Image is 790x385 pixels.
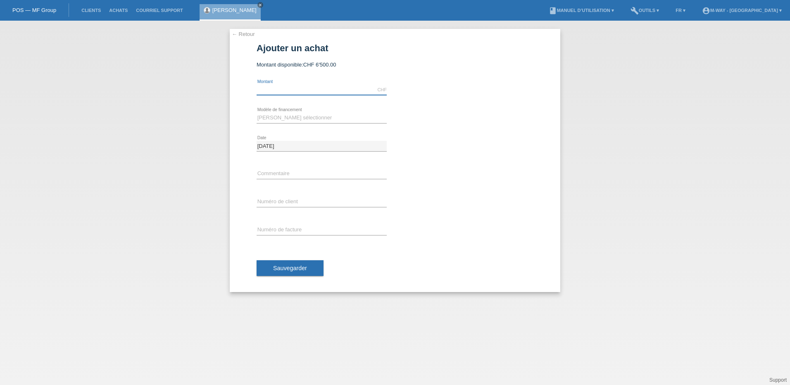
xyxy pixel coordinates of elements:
[232,31,255,37] a: ← Retour
[258,3,262,7] i: close
[545,8,618,13] a: bookManuel d’utilisation ▾
[631,7,639,15] i: build
[549,7,557,15] i: book
[257,62,533,68] div: Montant disponible:
[377,87,387,92] div: CHF
[212,7,257,13] a: [PERSON_NAME]
[273,265,307,271] span: Sauvegarder
[77,8,105,13] a: Clients
[12,7,56,13] a: POS — MF Group
[671,8,690,13] a: FR ▾
[626,8,663,13] a: buildOutils ▾
[702,7,710,15] i: account_circle
[769,377,787,383] a: Support
[698,8,786,13] a: account_circlem-way - [GEOGRAPHIC_DATA] ▾
[132,8,187,13] a: Courriel Support
[105,8,132,13] a: Achats
[257,2,263,8] a: close
[257,43,533,53] h1: Ajouter un achat
[257,260,324,276] button: Sauvegarder
[303,62,336,68] span: CHF 6'500.00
